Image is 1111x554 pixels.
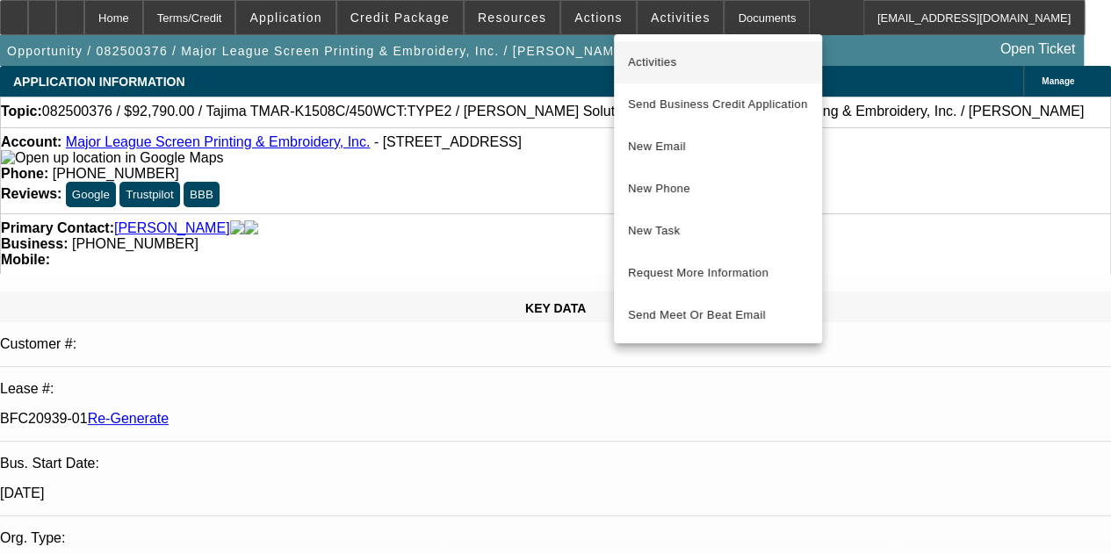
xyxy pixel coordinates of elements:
span: New Email [628,136,808,157]
span: Send Meet Or Beat Email [628,305,808,326]
span: Activities [628,52,808,73]
span: Request More Information [628,263,808,284]
span: New Phone [628,178,808,199]
span: New Task [628,220,808,241]
span: Send Business Credit Application [628,94,808,115]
